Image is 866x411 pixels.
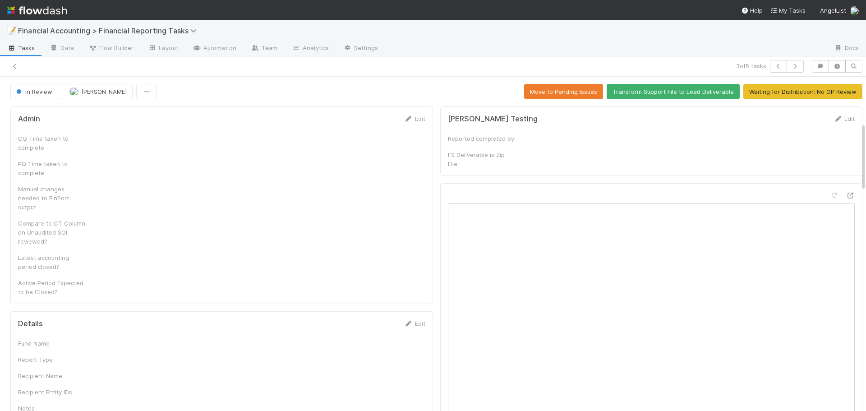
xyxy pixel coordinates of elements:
h5: [PERSON_NAME] Testing [448,115,538,124]
span: 3 of 5 tasks [736,61,766,70]
div: Help [741,6,763,15]
span: Flow Builder [88,43,134,52]
span: My Tasks [770,7,806,14]
a: Flow Builder [81,42,141,56]
h5: Admin [18,115,40,124]
div: FS Deliverable is Zip File [448,150,516,168]
a: My Tasks [770,6,806,15]
div: Fund Name [18,339,86,348]
div: Reported completed by [448,134,516,143]
div: CQ Time taken to complete [18,134,86,152]
button: In Review [10,84,58,99]
a: Edit [834,115,855,122]
div: Latest accounting period closed? [18,253,86,271]
button: [PERSON_NAME] [62,84,133,99]
div: Recipient Name [18,371,86,380]
span: [PERSON_NAME] [81,88,127,95]
span: AngelList [820,7,846,14]
a: Docs [827,42,866,56]
a: Analytics [285,42,336,56]
a: Data [42,42,81,56]
img: avatar_030f5503-c087-43c2-95d1-dd8963b2926c.png [850,6,859,15]
a: Automation [185,42,244,56]
span: In Review [14,88,52,95]
a: Layout [141,42,185,56]
button: Move to Pending Issues [524,84,603,99]
span: 📝 [7,27,16,34]
span: Tasks [7,43,35,52]
h5: Details [18,319,43,328]
div: Report Type [18,355,86,364]
div: Recipient Entity IDs [18,388,86,397]
a: Team [244,42,285,56]
a: Settings [336,42,385,56]
div: Manual changes needed to FinPort output [18,185,86,212]
img: avatar_030f5503-c087-43c2-95d1-dd8963b2926c.png [69,87,78,96]
button: Transform Support File to Lead Deliverable [607,84,740,99]
a: Edit [404,115,425,122]
div: Active Period Expected to be Closed? [18,278,86,296]
div: Compare to CT Column on Unaudited SOI reviewed? [18,219,86,246]
a: Edit [404,320,425,327]
span: Financial Accounting > Financial Reporting Tasks [18,26,201,35]
button: Waiting for Distribution: No GP Review [743,84,862,99]
div: PQ Time taken to complete [18,159,86,177]
img: logo-inverted-e16ddd16eac7371096b0.svg [7,3,67,18]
